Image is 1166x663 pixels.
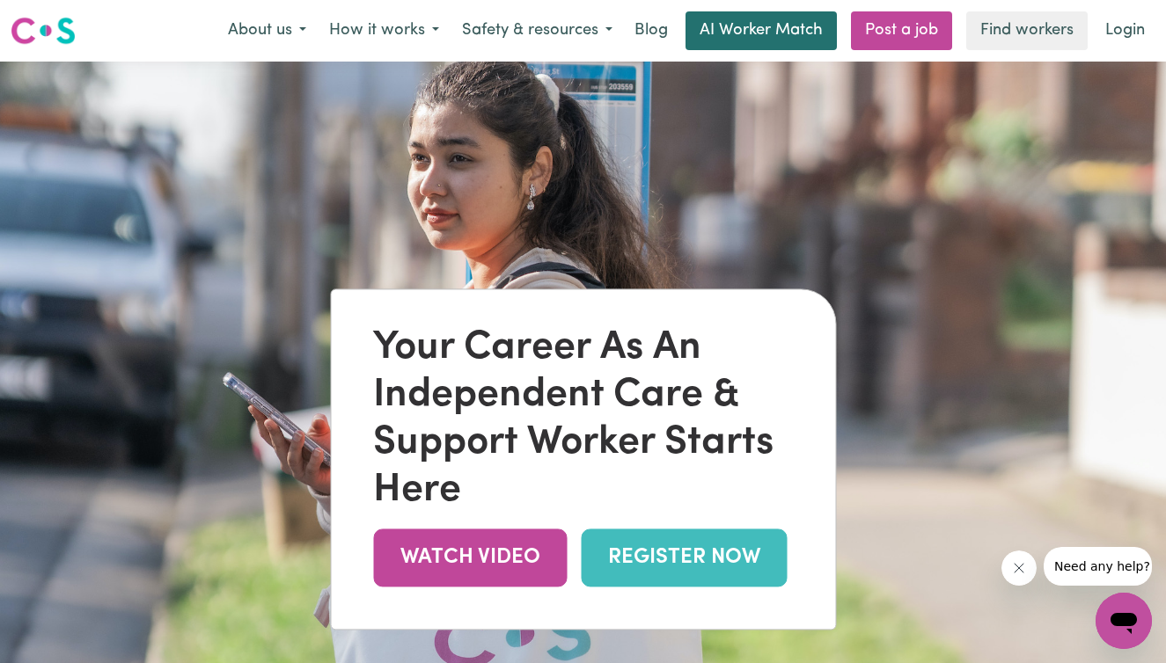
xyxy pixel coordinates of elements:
a: REGISTER NOW [581,529,787,586]
img: Careseekers logo [11,15,76,47]
iframe: Button to launch messaging window [1096,593,1152,649]
iframe: Message from company [1044,547,1152,586]
a: Careseekers logo [11,11,76,51]
div: Your Career As An Independent Care & Support Worker Starts Here [373,325,793,515]
a: Post a job [851,11,952,50]
a: WATCH VIDEO [373,529,567,586]
button: About us [216,12,318,49]
a: Blog [624,11,678,50]
button: Safety & resources [451,12,624,49]
a: Login [1095,11,1155,50]
button: How it works [318,12,451,49]
iframe: Close message [1001,550,1037,586]
a: Find workers [966,11,1088,50]
a: AI Worker Match [686,11,837,50]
